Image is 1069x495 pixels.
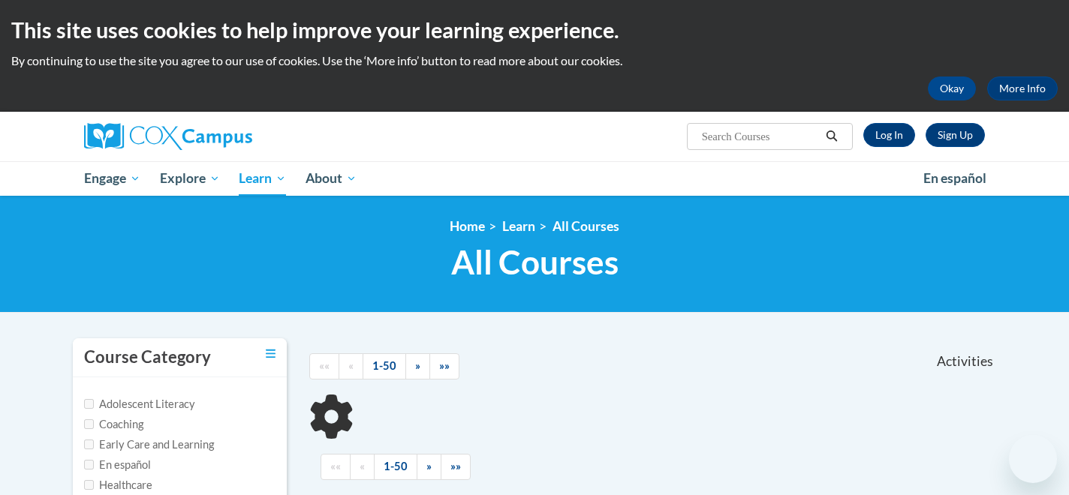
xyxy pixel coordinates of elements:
[928,76,976,100] button: Okay
[84,419,94,429] input: Checkbox for Options
[309,353,339,379] a: Begining
[62,161,1007,196] div: Main menu
[84,436,214,453] label: Early Care and Learning
[339,353,363,379] a: Previous
[415,359,420,372] span: »
[863,123,915,147] a: Log In
[923,170,986,186] span: En español
[84,123,369,150] a: Cox Campus
[74,161,150,196] a: Engage
[84,416,143,433] label: Coaching
[84,169,140,187] span: Engage
[441,454,471,480] a: End
[374,454,417,480] a: 1-50
[84,439,94,449] input: Checkbox for Options
[11,52,1058,69] p: By continuing to use the site you agree to our use of cookies. Use the ‘More info’ button to read...
[937,353,993,370] span: Activities
[821,127,843,145] button: Search
[150,161,230,196] a: Explore
[239,169,286,187] span: Learn
[451,242,619,282] span: All Courses
[11,15,1058,45] h2: This site uses cookies to help improve your learning experience.
[84,399,94,409] input: Checkbox for Options
[502,218,535,234] a: Learn
[321,454,351,480] a: Begining
[319,359,330,372] span: ««
[363,353,406,379] a: 1-50
[426,460,432,472] span: »
[330,460,341,472] span: ««
[306,169,357,187] span: About
[84,123,252,150] img: Cox Campus
[84,480,94,490] input: Checkbox for Options
[700,127,821,145] input: Search Courses
[926,123,985,147] a: Register
[348,359,354,372] span: «
[266,346,276,362] a: Toggle collapse
[987,76,1058,100] a: More Info
[296,161,366,196] a: About
[450,460,461,472] span: »»
[553,218,619,234] a: All Courses
[429,353,459,379] a: End
[350,454,375,480] a: Previous
[405,353,430,379] a: Next
[84,346,211,369] h3: Course Category
[84,477,152,493] label: Healthcare
[84,396,195,412] label: Adolescent Literacy
[229,161,296,196] a: Learn
[914,163,996,194] a: En español
[439,359,450,372] span: »»
[1009,435,1057,483] iframe: Button to launch messaging window
[84,460,94,469] input: Checkbox for Options
[160,169,220,187] span: Explore
[450,218,485,234] a: Home
[360,460,365,472] span: «
[417,454,441,480] a: Next
[84,457,151,473] label: En español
